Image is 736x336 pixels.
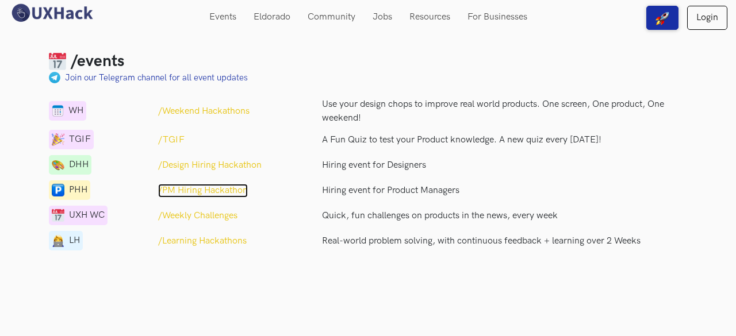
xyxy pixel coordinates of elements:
a: Jobs [364,6,401,28]
a: /Design Hiring Hackathon [158,159,262,172]
h3: /events [71,52,124,71]
img: calendar-1 [52,105,64,117]
p: Use your design chops to improve real world products. One screen, One product, One weekend! [322,98,687,125]
a: Hiring event for Designers [322,159,687,172]
a: Join our Telegram channel for all event updates [65,71,248,84]
a: Eldorado [245,6,299,28]
span: TGIF [69,133,91,146]
a: Community [299,6,364,28]
span: WH [68,104,83,118]
p: Real-world problem solving, with continuous feedback + learning over 2 Weeks [322,234,687,248]
a: /Weekly Challenges [158,209,237,223]
p: Quick, fun challenges on products in the news, every week [322,209,687,223]
a: Login [687,6,727,30]
a: /TGIF [158,133,185,147]
a: For Businesses [459,6,536,28]
span: LH [69,234,80,248]
img: parking [52,184,64,196]
img: telegram [52,159,64,171]
img: calendar-1 [52,209,64,222]
p: A Fun Quiz to test your Product knowledge. A new quiz every [DATE]! [322,133,687,147]
img: rocket [655,11,669,25]
span: DHH [69,158,89,172]
a: Events [201,6,245,28]
a: /PM Hiring Hackathon [158,184,248,198]
img: calendar-1 [52,133,64,146]
span: PHH [69,183,87,197]
img: palette [49,72,60,83]
a: parkingPHH [49,188,90,199]
span: UXH WC [69,208,105,222]
a: /Learning Hackathons [158,234,247,248]
a: Resources [401,6,459,28]
img: UXHack logo [9,3,95,23]
a: telegramDHH [49,163,91,174]
a: /Weekend Hackathons [158,105,250,118]
img: Calendar [49,53,66,70]
a: Hiring event for Product Managers [322,184,687,198]
img: lady [52,234,64,247]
